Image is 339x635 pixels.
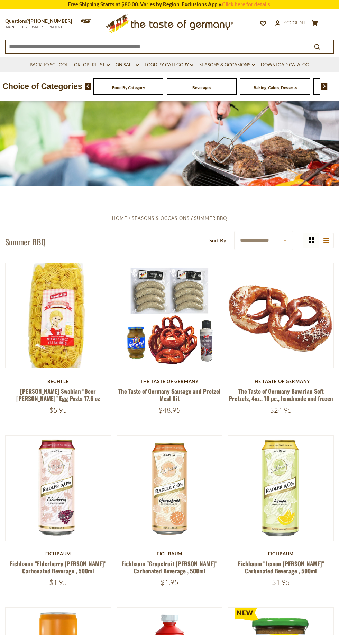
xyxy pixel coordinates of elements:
span: $1.95 [161,578,178,587]
img: Bechtle Swabian "Beer Stein" Egg Pasta 17.6 oz [6,263,111,368]
a: Eichbaum "Grapefruit [PERSON_NAME]" Carbonated Beverage , 500ml [121,559,217,575]
a: Food By Category [145,61,193,69]
a: Download Catalog [261,61,309,69]
p: Questions? [5,17,77,26]
a: [PERSON_NAME] Swabian "Beer [PERSON_NAME]" Egg Pasta 17.6 oz [16,387,100,403]
img: The Taste of Germany Sausage and Pretzel Meal Kit [117,263,222,368]
a: Home [112,215,127,221]
span: MON - FRI, 9:00AM - 5:00PM (EST) [5,25,64,29]
img: Eichbaum "Lemon Radler" Carbonated Beverage , 500ml [228,436,333,541]
a: Oktoberfest [74,61,110,69]
a: [PHONE_NUMBER] [29,18,72,24]
img: Eichbaum "Grapefruit Radler" Carbonated Beverage , 500ml [117,436,222,541]
div: The Taste of Germany [117,379,222,384]
span: $1.95 [49,578,67,587]
a: On Sale [116,61,139,69]
a: Eichbaum "Lemon [PERSON_NAME]" Carbonated Beverage , 500ml [238,559,324,575]
div: Eichbaum [117,551,222,557]
a: Seasons & Occasions [199,61,255,69]
a: Seasons & Occasions [132,215,190,221]
span: Account [284,20,306,25]
a: Account [275,19,306,27]
img: previous arrow [85,83,91,90]
a: Food By Category [112,85,145,90]
a: Click here for details. [222,1,271,7]
a: Summer BBQ [194,215,227,221]
div: The Taste of Germany [228,379,334,384]
h1: Summer BBQ [5,236,46,247]
img: next arrow [321,83,328,90]
a: Back to School [30,61,68,69]
div: Eichbaum [5,551,111,557]
span: $5.95 [49,406,67,414]
div: Eichbaum [228,551,334,557]
a: Beverages [192,85,211,90]
div: Bechtle [5,379,111,384]
img: The Taste of Germany Bavarian Soft Pretzels, 4oz., 10 pc., handmade and frozen [228,263,333,368]
a: Baking, Cakes, Desserts [254,85,297,90]
a: The Taste of Germany Bavarian Soft Pretzels, 4oz., 10 pc., handmade and frozen [229,387,333,403]
span: $48.95 [158,406,181,414]
label: Sort By: [209,236,228,245]
a: Eichbaum "Elderberry [PERSON_NAME]" Carbonated Beverage , 500ml [10,559,106,575]
img: Eichbaum "Elderberry Radler" Carbonated Beverage , 500ml [6,436,111,541]
span: $24.95 [270,406,292,414]
a: The Taste of Germany Sausage and Pretzel Meal Kit [118,387,221,403]
span: $1.95 [272,578,290,587]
